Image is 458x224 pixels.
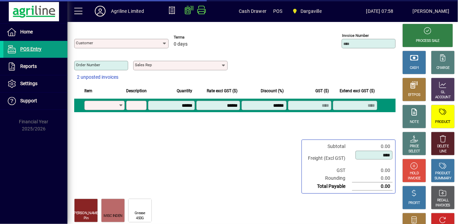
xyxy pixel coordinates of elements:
span: [DATE] 07:58 [347,6,413,17]
span: Home [20,29,33,34]
span: Extend excl GST ($) [340,87,375,95]
div: PRODUCT [435,171,450,176]
span: Item [84,87,92,95]
div: INVOICES [435,203,450,208]
div: SUMMARY [434,176,451,181]
div: PROFIT [408,201,420,206]
td: 0.00 [352,182,393,191]
span: Support [20,98,37,103]
div: Agriline Limited [111,6,144,17]
div: CHARGE [436,66,450,71]
div: HOLD [410,171,419,176]
div: ACCOUNT [435,95,451,100]
span: Cash Drawer [239,6,266,17]
a: Home [3,24,67,41]
div: PRICE [410,144,419,149]
span: POS [273,6,283,17]
mat-label: Order number [76,63,100,67]
button: Profile [89,5,111,17]
span: 2 unposted invoices [77,74,118,81]
td: Total Payable [305,182,352,191]
div: Grease [135,211,145,216]
span: 0 days [174,42,188,47]
div: NOTE [410,120,419,125]
td: Rounding [305,174,352,182]
div: CASH [410,66,419,71]
span: POS Entry [20,46,41,52]
div: RECALL [437,198,449,203]
a: Settings [3,75,67,92]
div: [PERSON_NAME] [73,211,99,216]
span: Discount (%) [261,87,284,95]
div: INVOICE [408,176,420,181]
td: GST [305,167,352,174]
span: GST ($) [315,87,329,95]
td: 0.00 [352,143,393,150]
div: [PERSON_NAME] [413,6,450,17]
div: 450G [136,216,144,221]
a: Support [3,93,67,109]
span: Quantity [177,87,192,95]
div: Pin [84,216,88,221]
div: MISC INDEN [104,214,122,219]
td: 0.00 [352,174,393,182]
span: Dargaville [300,6,322,17]
span: Terms [174,35,214,40]
td: 0.00 [352,167,393,174]
span: Dargaville [289,5,324,17]
div: EFTPOS [408,93,421,98]
mat-label: Customer [76,41,93,45]
div: DELETE [437,144,449,149]
div: PROCESS SALE [416,39,439,44]
button: 2 unposted invoices [74,71,121,83]
span: Rate excl GST ($) [207,87,237,95]
span: Settings [20,81,37,86]
td: Freight (Excl GST) [305,150,352,167]
span: Reports [20,64,37,69]
mat-label: Sales rep [135,63,152,67]
mat-label: Invoice number [342,33,369,38]
td: Subtotal [305,143,352,150]
span: Description [126,87,147,95]
a: Reports [3,58,67,75]
div: PRODUCT [435,120,450,125]
div: SELECT [408,149,420,154]
div: GL [441,90,445,95]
